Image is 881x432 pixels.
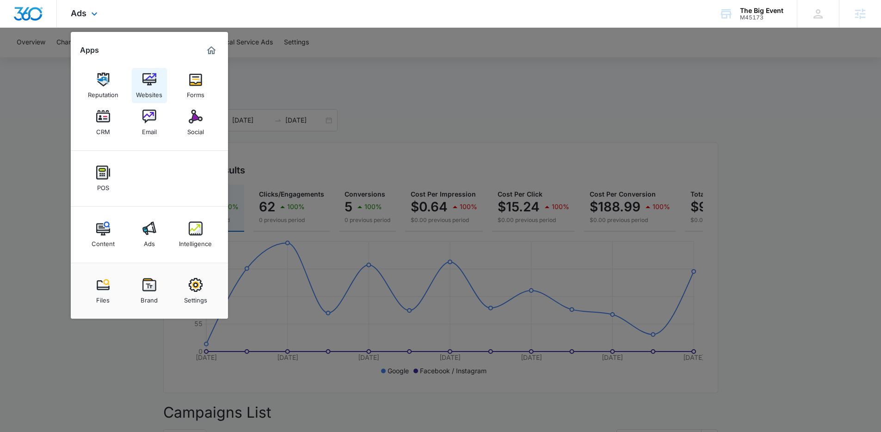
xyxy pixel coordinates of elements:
a: Files [86,273,121,309]
a: Forms [178,68,213,103]
div: Social [187,123,204,136]
div: Forms [187,86,204,99]
div: Ads [144,235,155,247]
a: Marketing 360® Dashboard [204,43,219,58]
div: account id [740,14,783,21]
a: Reputation [86,68,121,103]
a: Ads [132,217,167,252]
div: POS [97,179,109,191]
a: CRM [86,105,121,140]
div: Settings [184,292,207,304]
div: Intelligence [179,235,212,247]
div: account name [740,7,783,14]
a: Intelligence [178,217,213,252]
div: Websites [136,86,162,99]
div: Email [142,123,157,136]
a: Content [86,217,121,252]
a: Email [132,105,167,140]
div: Brand [141,292,158,304]
div: CRM [96,123,110,136]
div: Reputation [88,86,118,99]
div: Files [96,292,110,304]
a: Social [178,105,213,140]
a: POS [86,161,121,196]
a: Settings [178,273,213,309]
a: Websites [132,68,167,103]
span: Ads [71,8,86,18]
div: Content [92,235,115,247]
a: Brand [132,273,167,309]
h2: Apps [80,46,99,55]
